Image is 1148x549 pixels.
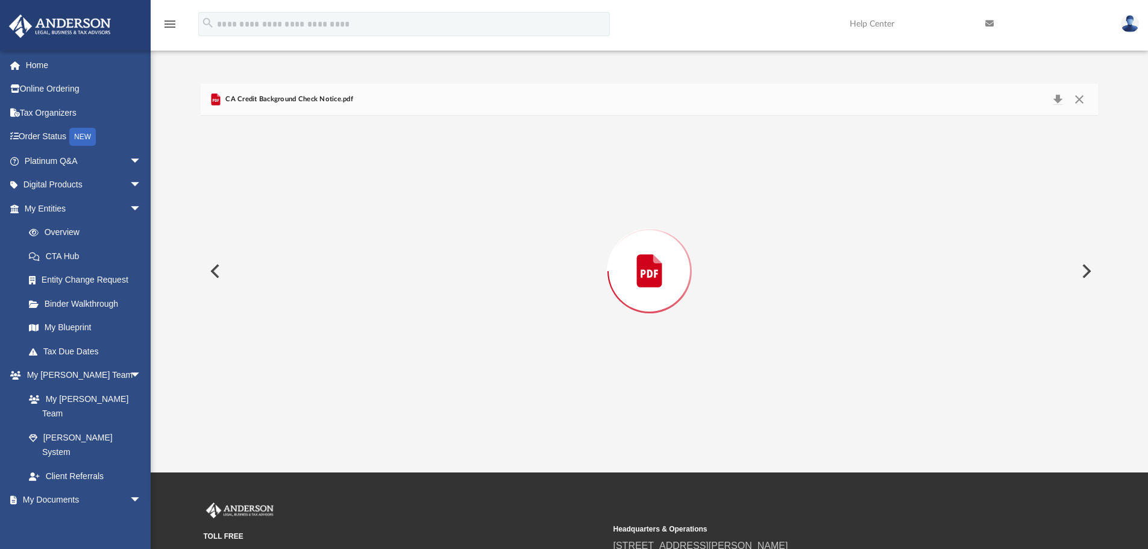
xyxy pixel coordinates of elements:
a: Overview [17,221,160,245]
a: Home [8,53,160,77]
a: CTA Hub [17,244,160,268]
a: My [PERSON_NAME] Team [17,387,148,425]
i: search [201,16,215,30]
a: menu [163,23,177,31]
a: Client Referrals [17,464,154,488]
button: Close [1068,91,1090,108]
button: Previous File [201,254,227,288]
span: arrow_drop_down [130,363,154,388]
a: My Blueprint [17,316,154,340]
span: arrow_drop_down [130,488,154,513]
a: Online Ordering [8,77,160,101]
img: Anderson Advisors Platinum Portal [5,14,114,38]
i: menu [163,17,177,31]
a: Platinum Q&Aarrow_drop_down [8,149,160,173]
span: arrow_drop_down [130,149,154,174]
a: My Entitiesarrow_drop_down [8,196,160,221]
a: My [PERSON_NAME] Teamarrow_drop_down [8,363,154,387]
img: Anderson Advisors Platinum Portal [204,503,276,518]
span: CA Credit Background Check Notice.pdf [223,94,353,105]
button: Next File [1072,254,1099,288]
a: Tax Due Dates [17,339,160,363]
small: Headquarters & Operations [613,524,1015,535]
a: Order StatusNEW [8,125,160,149]
a: My Documentsarrow_drop_down [8,488,154,512]
a: Binder Walkthrough [17,292,160,316]
a: [PERSON_NAME] System [17,425,154,464]
div: Preview [201,84,1099,427]
button: Download [1047,91,1068,108]
a: Tax Organizers [8,101,160,125]
div: NEW [69,128,96,146]
a: Digital Productsarrow_drop_down [8,173,160,197]
img: User Pic [1121,15,1139,33]
a: Entity Change Request [17,268,160,292]
span: arrow_drop_down [130,173,154,198]
small: TOLL FREE [204,531,605,542]
span: arrow_drop_down [130,196,154,221]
